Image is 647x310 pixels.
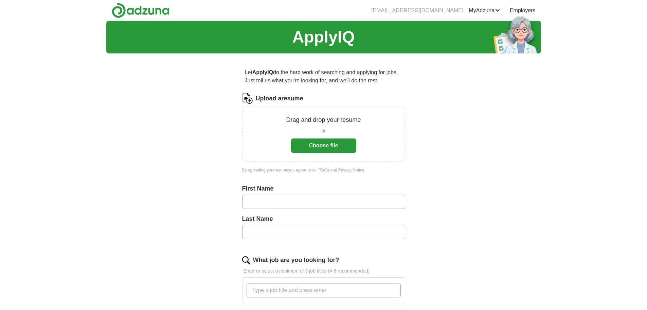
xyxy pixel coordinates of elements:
[256,94,303,103] label: Upload a resume
[286,115,361,125] p: Drag and drop your resume
[321,127,325,134] span: or
[247,283,401,297] input: Type a job title and press enter
[242,167,405,173] div: By uploading your resume you agree to our and .
[371,6,463,15] li: [EMAIL_ADDRESS][DOMAIN_NAME]
[291,138,356,153] button: Choose file
[242,93,253,104] img: CV Icon
[469,6,500,15] a: MyAdzuna
[338,168,364,173] a: Privacy Notice
[242,214,405,224] label: Last Name
[112,3,169,18] img: Adzuna logo
[242,267,405,275] p: Enter or select a minimum of 3 job titles (4-8 recommended)
[319,168,329,173] a: T&Cs
[242,256,250,264] img: search.png
[242,66,405,87] p: Let do the hard work of searching and applying for jobs. Just tell us what you're looking for, an...
[252,69,273,75] strong: ApplyIQ
[510,6,536,15] a: Employers
[292,25,355,49] h1: ApplyIQ
[242,184,405,193] label: First Name
[253,256,339,265] label: What job are you looking for?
